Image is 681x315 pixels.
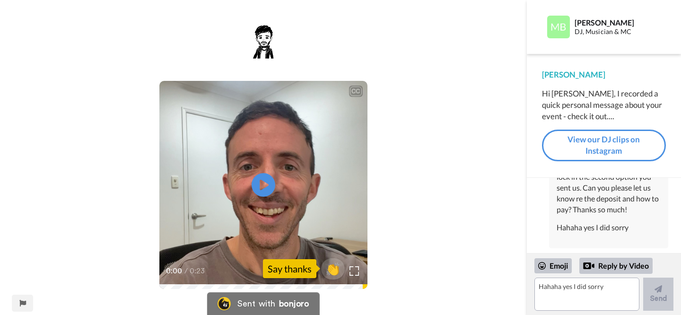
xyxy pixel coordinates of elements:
[218,297,231,310] img: Bonjoro Logo
[534,258,572,273] div: Emoji
[237,299,275,308] div: Sent with
[547,16,570,38] img: Profile Image
[542,130,666,161] a: View our DJ clips on Instagram
[557,222,661,233] div: Hahaha yes I did sorry
[575,28,655,36] div: DJ, Musician & MC
[244,24,282,62] img: fbfd4d64-131d-4ffa-864a-8b9e7dfb4bef
[575,18,655,27] div: [PERSON_NAME]
[263,259,316,278] div: Say thanks
[579,258,653,274] div: Reply by Video
[166,265,183,277] span: 0:00
[542,69,666,80] div: [PERSON_NAME]
[184,265,188,277] span: /
[190,265,206,277] span: 0:23
[349,266,359,276] img: Full screen
[583,260,594,271] div: Reply by Video
[643,278,673,311] button: Send
[350,87,362,96] div: CC
[321,258,345,280] button: 👏
[321,261,345,276] span: 👏
[207,292,320,315] a: Bonjoro LogoSent withbonjoro
[542,88,666,122] div: Hi [PERSON_NAME], I recorded a quick personal message about your event - check it out....
[279,299,309,308] div: bonjoro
